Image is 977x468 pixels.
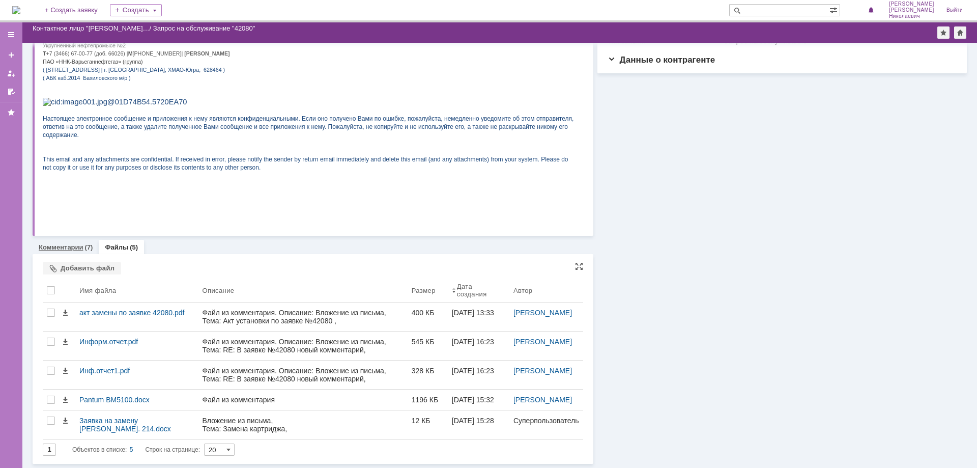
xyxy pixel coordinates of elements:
div: 400 КБ [412,309,444,317]
span: [PERSON_NAME] [117,50,162,57]
div: Создать [110,4,162,16]
div: Автор [513,287,533,294]
div: Pantum BM5100.docx [79,396,194,404]
div: Имя файла [79,287,116,294]
span: Скачать файл [61,417,69,425]
div: [DATE] 13:33 [452,309,494,317]
div: Файл из комментария [202,396,403,404]
span: Данные о контрагенте [608,55,715,65]
th: Размер [408,279,448,302]
span: - [194,50,196,57]
b: М [85,67,90,73]
div: Дата создания [457,283,497,298]
div: Файл из комментария. Описание: Вложение из письма, Тема: RE: В заявке №42080 новый комментарий, О... [202,338,403,370]
a: Перейти на домашнюю страницу [12,6,20,14]
span: . [202,50,203,57]
span: Скачать файл [61,338,69,346]
span: oil [196,50,202,57]
span: ru [203,50,208,57]
th: Дата создания [448,279,509,302]
a: [PERSON_NAME] [513,367,572,375]
span: ipc [187,50,194,57]
div: [DATE] 16:23 [452,367,494,375]
div: Описание [202,287,234,294]
div: 5 [130,444,133,456]
div: (7) [85,243,93,251]
span: Николаевич [889,13,934,19]
span: Расширенный поиск [829,5,840,14]
div: Файл из комментария. Описание: Вложение из письма, Тема: RE: В заявке №42080 новый комментарий, О... [202,367,403,399]
span: Скачать файл [61,396,69,404]
th: Имя файла [75,279,198,302]
div: 12 КБ [412,417,444,425]
div: Добавить в избранное [937,26,950,39]
a: Мои заявки [3,65,19,81]
a: Контактное лицо "[PERSON_NAME]… [33,24,150,32]
div: Файл из комментария. Описание: Вложение из письма, Тема: Акт установки по заявке №42080 , Отправи... [202,309,403,341]
div: 545 КБ [412,338,444,346]
span: [PERSON_NAME] [889,7,934,13]
div: Сделать домашней страницей [954,26,966,39]
div: [DATE] 16:23 [452,338,494,346]
span: Скачать файл [61,367,69,375]
div: [DATE] 15:32 [452,396,494,404]
div: Информ.отчет.pdf [79,338,194,346]
span: . [161,50,163,57]
img: logo [12,6,20,14]
i: Строк на странице: [72,444,200,456]
div: (5) [130,243,138,251]
div: Вложение из письма, Тема: Замена картриджа, Отправитель: [PERSON_NAME] ([PERSON_NAME][EMAIL_ADDRE... [202,417,403,449]
div: [DATE] 15:28 [452,417,494,425]
span: +7 (3466) 67-00-77 (доб. 66026) | [PHONE_NUMBER] [4,67,139,73]
span: [PERSON_NAME] [889,1,934,7]
span: @ [182,50,188,57]
a: Мои согласования [3,84,19,100]
div: На всю страницу [575,262,583,270]
a: Файлы [105,243,128,251]
a: [PERSON_NAME] [513,309,572,317]
span: Скачать файл [61,309,69,317]
a: [PERSON_NAME] [513,396,572,404]
span: Объектов в списке: [72,446,127,453]
div: Суперпользователь [513,417,579,425]
div: / [33,24,153,32]
b: [PERSON_NAME] [141,67,187,73]
div: 328 КБ [412,367,444,375]
div: акт замены по заявке 42080.pdf [79,309,194,317]
span: | [138,67,140,73]
a: Комментарии [39,243,83,251]
a: [PERSON_NAME] [513,338,572,346]
div: Инф.отчет1.pdf [79,367,194,375]
a: Создать заявку [3,47,19,63]
div: Размер [412,287,436,294]
div: Запрос на обслуживание "42080" [153,24,255,32]
div: Заявка на замену [PERSON_NAME]. 214.docx [79,417,194,433]
div: 1196 КБ [412,396,444,404]
span: Zaytsev [163,50,182,57]
th: Автор [509,279,583,302]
